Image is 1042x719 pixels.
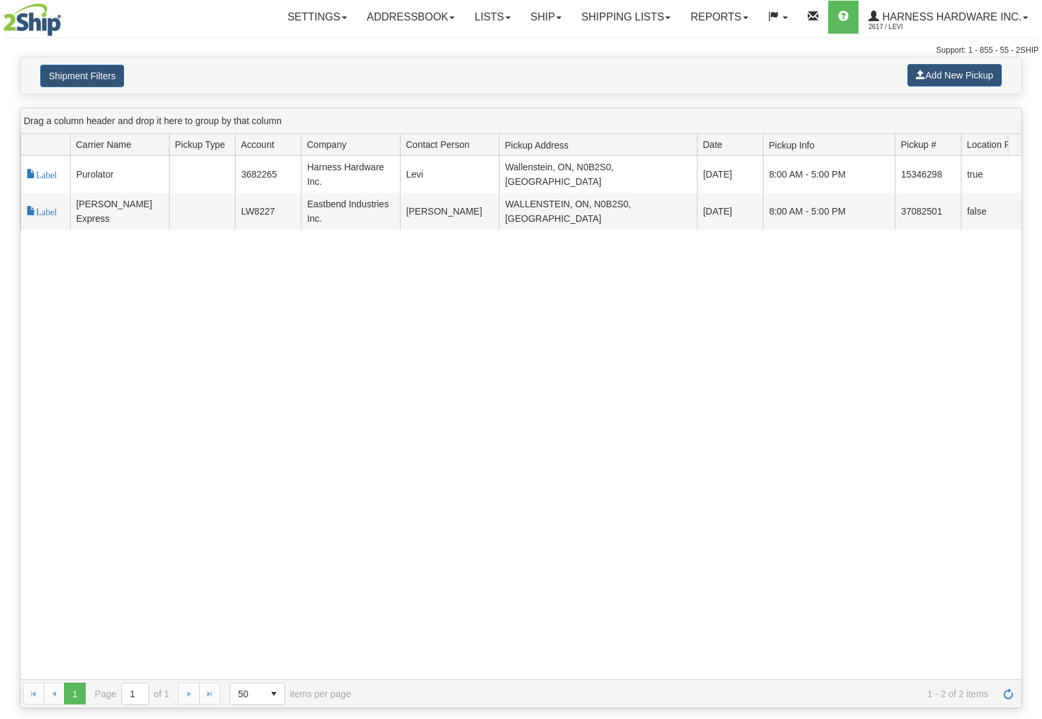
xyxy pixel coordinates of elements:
[400,156,499,193] td: Levi
[263,683,284,704] span: select
[901,138,936,151] span: Pickup #
[571,1,680,34] a: Shipping lists
[235,156,301,193] td: 3682265
[235,193,301,230] td: LW8227
[680,1,758,34] a: Reports
[499,156,697,193] td: Wallenstein, ON, N0B2S0, [GEOGRAPHIC_DATA]
[521,1,571,34] a: Ship
[769,135,895,155] span: Pickup Info
[301,156,400,193] td: Harness Hardware Inc.
[122,683,148,704] input: Page 1
[465,1,520,34] a: Lists
[301,193,400,230] td: Eastbend Industries Inc.
[859,1,1038,34] a: Harness Hardware Inc. 2617 / Levi
[961,193,1027,230] td: false
[703,138,723,151] span: Date
[400,193,499,230] td: [PERSON_NAME]
[697,156,763,193] td: [DATE]
[907,64,1002,86] button: Add New Pickup
[307,138,346,151] span: Company
[76,138,131,151] span: Carrier Name
[3,3,61,36] img: logo2617.jpg
[967,138,1022,151] span: Location Pickup
[40,65,124,87] button: Shipment Filters
[998,683,1019,704] a: Refresh
[278,1,357,34] a: Settings
[697,193,763,230] td: [DATE]
[357,1,465,34] a: Addressbook
[26,206,57,217] a: Label
[3,45,1039,56] div: Support: 1 - 855 - 55 - 2SHIP
[70,156,169,193] td: Purolator
[95,683,170,705] span: Page of 1
[230,683,285,705] span: Page sizes drop down
[763,156,895,193] td: 8:00 AM - 5:00 PM
[241,138,275,151] span: Account
[64,683,85,704] span: Page 1
[763,193,895,230] td: 8:00 AM - 5:00 PM
[1012,292,1041,427] iframe: chat widget
[230,683,351,705] span: items per page
[895,156,961,193] td: 15346298
[505,135,697,155] span: Pickup Address
[20,108,1022,134] div: grid grouping header
[26,169,57,178] span: Label
[961,156,1027,193] td: true
[26,206,57,215] span: Label
[406,138,470,151] span: Contact Person
[238,687,255,701] span: 50
[370,689,989,699] span: 1 - 2 of 2 items
[895,193,961,230] td: 37082501
[26,169,57,180] a: Label
[879,11,1022,22] span: Harness Hardware Inc.
[175,138,225,151] span: Pickup Type
[499,193,697,230] td: WALLENSTEIN, ON, N0B2S0, [GEOGRAPHIC_DATA]
[70,193,169,230] td: [PERSON_NAME] Express
[868,20,967,34] span: 2617 / Levi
